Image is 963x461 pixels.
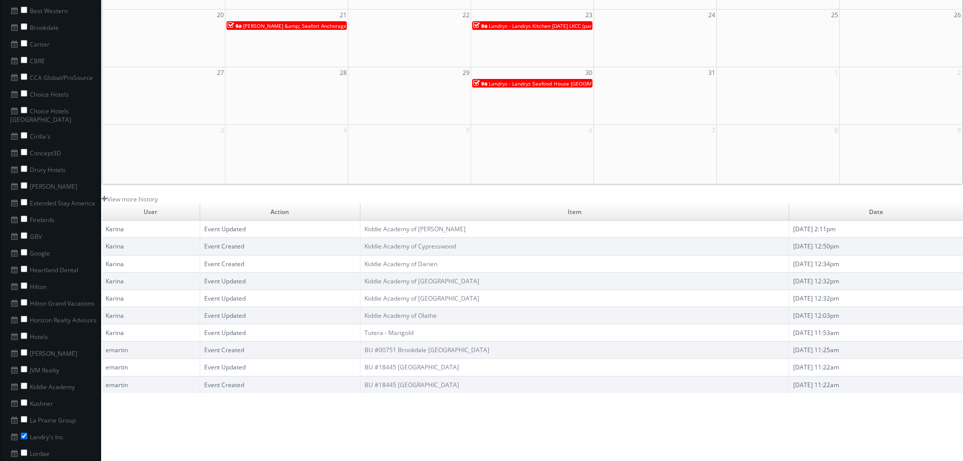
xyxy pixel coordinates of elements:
td: Event Updated [200,324,360,342]
td: Karina [102,307,200,324]
td: Event Created [200,255,360,272]
span: Landrys - Landrys Kitchen [DATE] LKCC (panos) [489,22,600,29]
td: [DATE] 12:34pm [789,255,963,272]
td: emartin [102,376,200,393]
td: [DATE] 11:22am [789,359,963,376]
a: View more history [102,195,158,203]
td: Karina [102,289,200,307]
span: 20 [216,10,225,20]
span: 9a [227,22,242,29]
a: Kiddie Academy of Olathe [364,311,437,320]
span: 27 [216,67,225,78]
td: Item [360,203,789,221]
td: emartin [102,342,200,359]
td: [DATE] 11:22am [789,376,963,393]
td: Event Created [200,342,360,359]
td: Karina [102,238,200,255]
span: 6 [588,125,593,136]
td: [DATE] 11:25am [789,342,963,359]
td: User [102,203,200,221]
td: [DATE] 12:32pm [789,289,963,307]
span: 1 [834,67,839,78]
span: 24 [707,10,716,20]
td: Event Updated [200,272,360,289]
td: [DATE] 12:32pm [789,272,963,289]
td: Event Updated [200,307,360,324]
td: Event Created [200,376,360,393]
td: [DATE] 12:03pm [789,307,963,324]
td: Karina [102,255,200,272]
a: Kiddie Academy of Cypresswood [364,242,456,250]
td: Action [200,203,360,221]
td: Event Created [200,238,360,255]
span: 22 [462,10,471,20]
span: 5 [465,125,471,136]
span: 23 [584,10,593,20]
span: [PERSON_NAME] &amp; Seafort Anchorage RSSA [243,22,360,29]
span: 9 [956,125,962,136]
td: Event Updated [200,359,360,376]
span: 2 [956,67,962,78]
a: Kiddie Academy of [GEOGRAPHIC_DATA] [364,277,479,285]
span: 3 [219,125,225,136]
span: 30 [584,67,593,78]
td: Karina [102,221,200,238]
span: 9a [473,22,487,29]
span: 25 [830,10,839,20]
a: Kiddie Academy of [PERSON_NAME] [364,225,466,233]
a: Kiddie Academy of Darien [364,260,437,268]
td: Event Updated [200,289,360,307]
td: Karina [102,272,200,289]
a: BU #18445 [GEOGRAPHIC_DATA] [364,363,459,371]
span: 28 [339,67,348,78]
span: 8 [834,125,839,136]
td: emartin [102,359,200,376]
span: 31 [707,67,716,78]
a: BU #18445 [GEOGRAPHIC_DATA] [364,381,459,389]
td: [DATE] 2:11pm [789,221,963,238]
a: Kiddie Academy of [GEOGRAPHIC_DATA] [364,294,479,303]
span: Landrys - Landrys Seafood House [GEOGRAPHIC_DATA] GALV [489,80,634,87]
span: 26 [953,10,962,20]
td: Event Updated [200,221,360,238]
a: BU #00751 Brookdale [GEOGRAPHIC_DATA] [364,346,489,354]
span: 29 [462,67,471,78]
a: Tutera - Marigold [364,328,414,337]
td: [DATE] 12:50pm [789,238,963,255]
span: 9a [473,80,487,87]
td: [DATE] 11:53am [789,324,963,342]
td: Karina [102,324,200,342]
span: 7 [711,125,716,136]
td: Date [789,203,963,221]
span: 4 [342,125,348,136]
span: 21 [339,10,348,20]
